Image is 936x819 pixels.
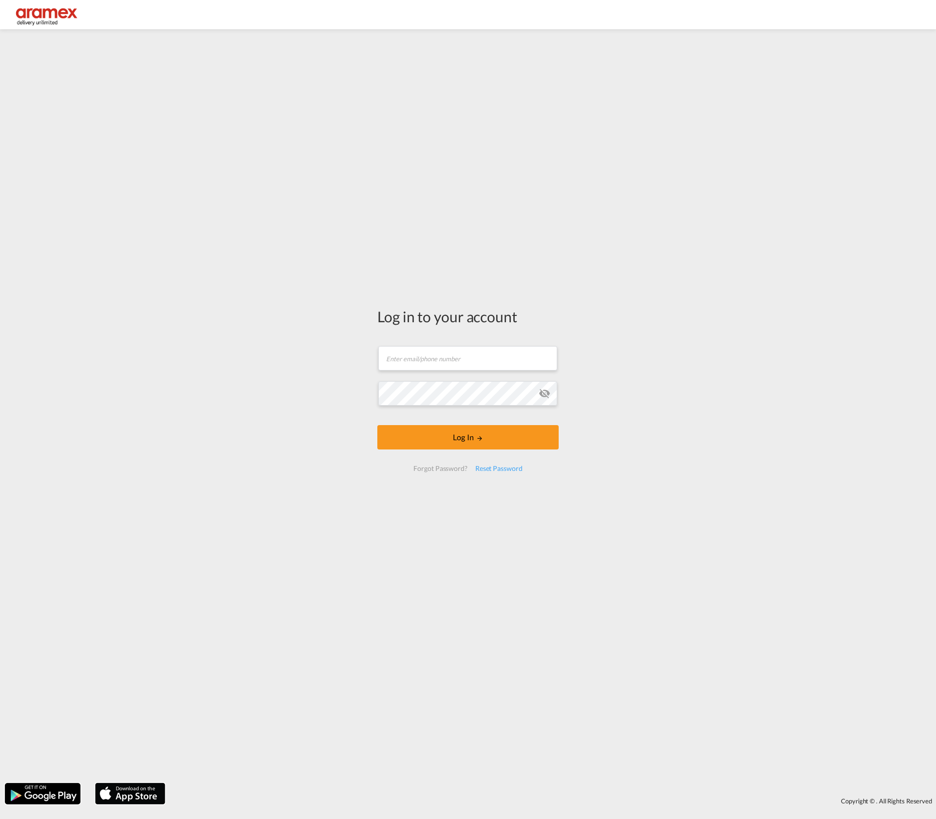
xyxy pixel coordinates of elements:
div: Log in to your account [377,306,559,327]
img: apple.png [94,782,166,805]
img: google.png [4,782,81,805]
div: Forgot Password? [409,460,471,477]
input: Enter email/phone number [378,346,557,370]
md-icon: icon-eye-off [539,388,550,399]
div: Reset Password [471,460,526,477]
div: Copyright © . All Rights Reserved [170,793,936,809]
img: dca169e0c7e311edbe1137055cab269e.png [15,4,80,26]
button: LOGIN [377,425,559,449]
